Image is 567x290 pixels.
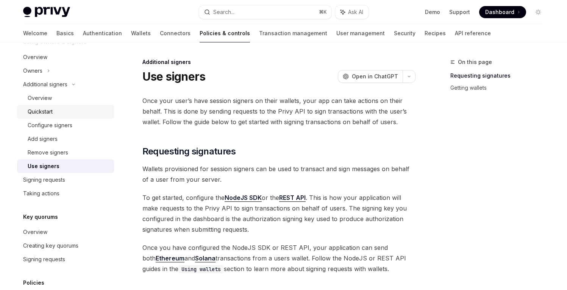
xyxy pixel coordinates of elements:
[142,192,415,235] span: To get started, configure the or the . This is how your application will make requests to the Pri...
[83,24,122,42] a: Authentication
[259,24,327,42] a: Transaction management
[28,134,58,143] div: Add signers
[225,194,262,202] a: NodeJS SDK
[338,70,403,83] button: Open in ChatGPT
[17,146,114,159] a: Remove signers
[23,228,47,237] div: Overview
[336,24,385,42] a: User management
[142,164,415,185] span: Wallets provisioned for session signers can be used to transact and sign messages on behalf of a ...
[485,8,514,16] span: Dashboard
[23,175,65,184] div: Signing requests
[425,8,440,16] a: Demo
[131,24,151,42] a: Wallets
[28,162,59,171] div: Use signers
[23,7,70,17] img: light logo
[23,278,44,287] h5: Policies
[199,5,331,19] button: Search...⌘K
[17,225,114,239] a: Overview
[195,254,216,262] a: Solana
[28,107,53,116] div: Quickstart
[335,5,369,19] button: Ask AI
[23,241,78,250] div: Creating key quorums
[17,239,114,253] a: Creating key quorums
[17,91,114,105] a: Overview
[17,173,114,187] a: Signing requests
[23,24,47,42] a: Welcome
[160,24,191,42] a: Connectors
[23,53,47,62] div: Overview
[449,8,470,16] a: Support
[348,8,363,16] span: Ask AI
[28,148,68,157] div: Remove signers
[425,24,446,42] a: Recipes
[28,121,72,130] div: Configure signers
[23,212,58,221] h5: Key quorums
[142,145,236,157] span: Requesting signatures
[479,6,526,18] a: Dashboard
[455,24,491,42] a: API reference
[450,82,550,94] a: Getting wallets
[23,255,65,264] div: Signing requests
[23,80,67,89] div: Additional signers
[352,73,398,80] span: Open in ChatGPT
[142,95,415,127] span: Once your user’s have session signers on their wallets, your app can take actions on their behalf...
[23,189,59,198] div: Taking actions
[17,118,114,132] a: Configure signers
[17,253,114,266] a: Signing requests
[450,70,550,82] a: Requesting signatures
[28,94,52,103] div: Overview
[200,24,250,42] a: Policies & controls
[17,132,114,146] a: Add signers
[17,105,114,118] a: Quickstart
[17,187,114,200] a: Taking actions
[142,58,415,66] div: Additional signers
[23,66,42,75] div: Owners
[17,50,114,64] a: Overview
[142,70,206,83] h1: Use signers
[213,8,234,17] div: Search...
[142,242,415,274] span: Once you have configured the NodeJS SDK or REST API, your application can send both and transacti...
[156,254,184,262] a: Ethereum
[17,159,114,173] a: Use signers
[56,24,74,42] a: Basics
[458,58,492,67] span: On this page
[394,24,415,42] a: Security
[178,265,224,273] code: Using wallets
[319,9,327,15] span: ⌘ K
[279,194,306,202] a: REST API
[532,6,544,18] button: Toggle dark mode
